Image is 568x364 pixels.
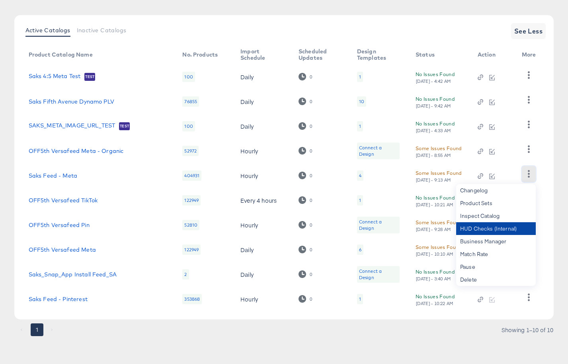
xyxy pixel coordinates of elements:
[29,197,98,204] a: OFF5th Versafeed TikTok
[357,96,366,107] div: 10
[359,74,361,80] div: 1
[182,220,199,230] div: 52810
[119,123,130,129] span: Test
[359,197,361,204] div: 1
[299,172,312,179] div: 0
[299,122,312,130] div: 0
[511,23,546,39] button: See Less
[416,243,462,251] div: Some Issues Found
[182,51,218,58] div: No. Products
[514,25,543,37] span: See Less
[84,74,95,80] span: Test
[515,45,546,65] th: More
[456,184,536,197] div: Changelog
[416,144,462,158] button: Some Issues Found[DATE] - 8:55 AM
[359,296,361,302] div: 1
[359,268,398,281] div: Connect a Design
[357,294,363,304] div: 1
[299,48,341,61] div: Scheduled Updates
[309,99,312,104] div: 0
[309,272,312,277] div: 0
[309,222,312,228] div: 0
[182,269,189,280] div: 2
[29,51,93,58] div: Product Catalog Name
[309,74,312,80] div: 0
[182,195,201,205] div: 122949
[234,237,292,262] td: Daily
[357,266,400,283] div: Connect a Design
[456,273,536,286] div: Delete
[416,218,462,227] div: Some Issues Found
[357,245,363,255] div: 6
[182,146,199,156] div: 52972
[359,123,361,129] div: 1
[309,148,312,154] div: 0
[29,148,124,154] a: OFF5th Versafeed Meta - Organic
[359,247,361,253] div: 6
[416,169,462,177] div: Some Issues Found
[234,139,292,163] td: Hourly
[240,48,283,61] div: Import Schedule
[299,196,312,204] div: 0
[471,45,515,65] th: Action
[182,170,201,181] div: 404931
[501,327,554,333] div: Showing 1–10 of 10
[299,98,312,105] div: 0
[357,48,400,61] div: Design Templates
[29,222,90,228] a: OFF5th Versafeed Pin
[299,270,312,278] div: 0
[182,245,201,255] div: 122949
[357,170,363,181] div: 4
[309,173,312,178] div: 0
[77,27,127,33] span: Inactive Catalogs
[299,246,312,253] div: 0
[416,227,451,232] div: [DATE] - 9:28 AM
[456,222,536,235] div: HUD Checks (Internal)
[299,295,312,303] div: 0
[234,188,292,213] td: Every 4 hours
[359,98,364,105] div: 10
[234,287,292,311] td: Hourly
[299,147,312,155] div: 0
[182,96,199,107] div: 76855
[234,262,292,287] td: Daily
[29,98,114,105] a: Saks Fifth Avenue Dynamo PLV
[29,172,77,179] a: Saks Feed - Meta
[234,89,292,114] td: Daily
[416,251,454,257] div: [DATE] - 10:10 AM
[309,123,312,129] div: 0
[416,218,462,232] button: Some Issues Found[DATE] - 9:28 AM
[25,27,70,33] span: Active Catalogs
[357,195,363,205] div: 1
[456,197,536,209] div: Product Sets
[182,121,195,131] div: 100
[359,219,398,231] div: Connect a Design
[234,114,292,139] td: Daily
[182,294,202,304] div: 353868
[357,72,363,82] div: 1
[416,177,451,183] div: [DATE] - 9:13 AM
[416,153,451,158] div: [DATE] - 8:55 AM
[182,72,195,82] div: 100
[299,221,312,229] div: 0
[29,247,96,253] a: OFF5th Versafeed Meta
[29,296,88,302] a: Saks Feed - Pinterest
[309,198,312,203] div: 0
[299,73,312,80] div: 0
[357,143,400,159] div: Connect a Design
[409,45,471,65] th: Status
[234,213,292,237] td: Hourly
[359,172,361,179] div: 4
[416,243,462,257] button: Some Issues Found[DATE] - 10:10 AM
[29,73,81,81] a: Saks 4:5 Meta Test
[234,65,292,89] td: Daily
[456,209,536,222] div: Inspect Catalog
[14,323,60,336] nav: pagination navigation
[359,145,398,157] div: Connect a Design
[416,144,462,153] div: Some Issues Found
[309,296,312,302] div: 0
[456,260,536,273] div: Pause
[31,323,43,336] button: page 1
[29,122,115,130] a: SAKS_META_IMAGE_URL_TEST
[456,248,536,260] div: Match Rate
